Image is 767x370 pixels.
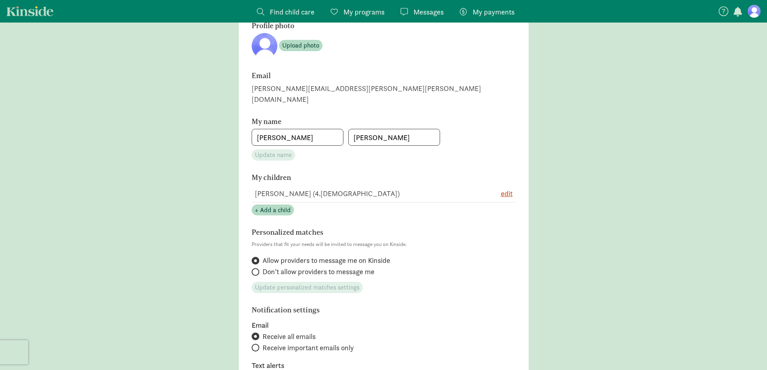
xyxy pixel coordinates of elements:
[252,228,473,236] h6: Personalized matches
[270,6,314,17] span: Find child care
[279,40,323,51] button: Upload photo
[252,174,473,182] h6: My children
[252,22,473,30] h6: Profile photo
[255,205,291,215] span: + Add a child
[252,129,343,145] input: First name
[252,240,516,249] p: Providers that fit your needs will be invited to message you on Kinside.
[252,205,294,216] button: + Add a child
[263,343,354,353] span: Receive important emails only
[255,283,360,292] span: Update personalized matches settings
[263,332,316,341] span: Receive all emails
[282,41,319,50] span: Upload photo
[252,72,473,80] h6: Email
[252,306,473,314] h6: Notification settings
[349,129,440,145] input: Last name
[343,6,385,17] span: My programs
[252,149,295,161] button: Update name
[252,118,473,126] h6: My name
[255,150,292,160] span: Update name
[6,6,54,16] a: Kinside
[252,185,475,203] td: [PERSON_NAME] (4.[DEMOGRAPHIC_DATA])
[252,83,516,105] div: [PERSON_NAME][EMAIL_ADDRESS][PERSON_NAME][PERSON_NAME][DOMAIN_NAME]
[252,282,363,293] button: Update personalized matches settings
[413,6,444,17] span: Messages
[263,267,374,277] span: Don't allow providers to message me
[473,6,515,17] span: My payments
[252,320,516,330] label: Email
[263,256,390,265] span: Allow providers to message me on Kinside
[501,188,513,199] button: edit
